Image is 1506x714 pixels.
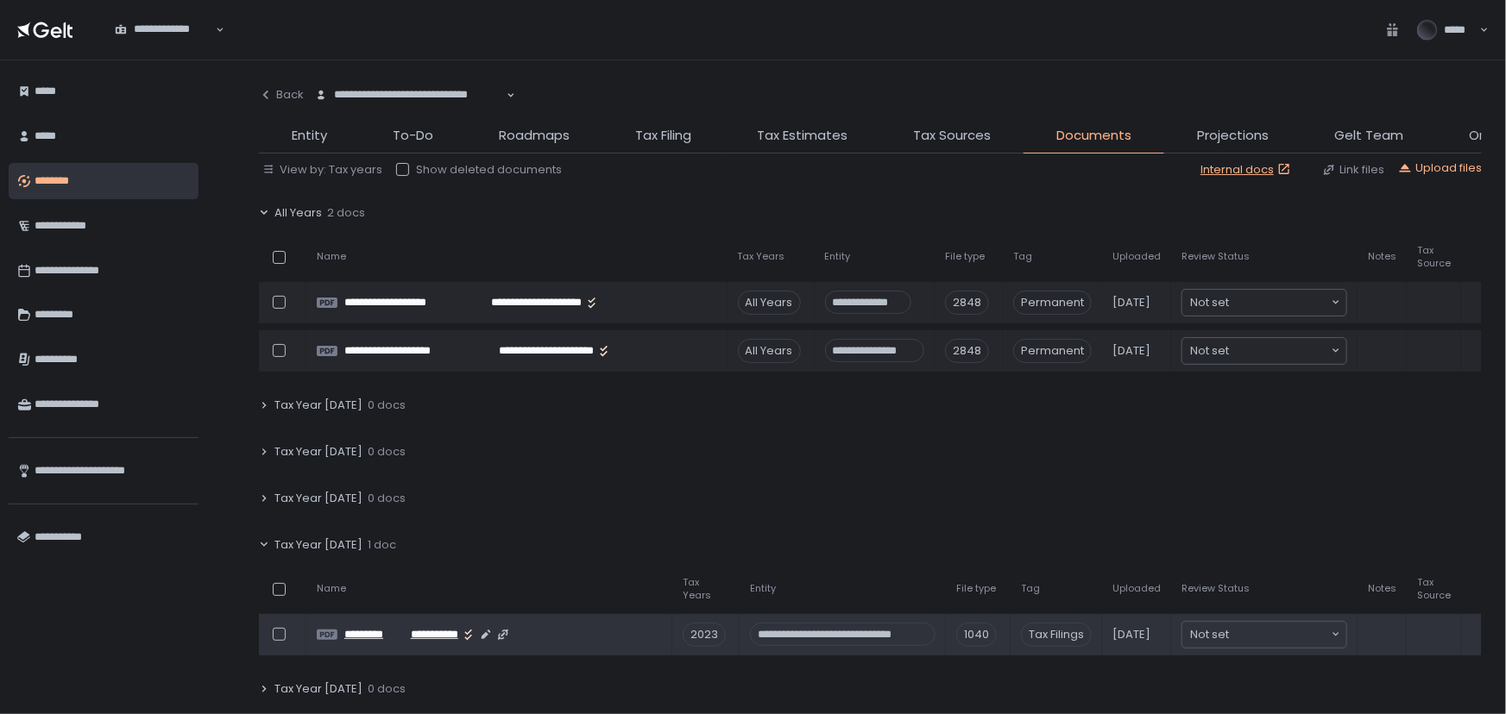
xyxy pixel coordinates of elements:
[1334,126,1403,146] span: Gelt Team
[1229,294,1330,311] input: Search for option
[259,78,304,112] button: Back
[259,87,304,103] div: Back
[368,444,406,460] span: 0 docs
[1112,343,1150,359] span: [DATE]
[368,398,406,413] span: 0 docs
[1112,627,1150,642] span: [DATE]
[757,126,848,146] span: Tax Estimates
[393,126,433,146] span: To-Do
[1182,290,1346,316] div: Search for option
[274,537,362,553] span: Tax Year [DATE]
[1368,582,1396,595] span: Notes
[499,126,570,146] span: Roadmaps
[945,339,989,363] div: 2848
[1181,582,1250,595] span: Review Status
[1190,626,1229,643] span: Not set
[1322,162,1384,178] button: Link files
[1013,291,1092,315] span: Permanent
[1229,626,1330,643] input: Search for option
[368,681,406,697] span: 0 docs
[1398,160,1482,176] button: Upload files
[683,576,729,602] span: Tax Years
[315,103,505,120] input: Search for option
[738,339,801,363] div: All Years
[1112,250,1161,263] span: Uploaded
[1021,582,1040,595] span: Tag
[327,205,365,221] span: 2 docs
[1182,338,1346,364] div: Search for option
[1190,294,1229,311] span: Not set
[825,250,851,263] span: Entity
[1056,126,1131,146] span: Documents
[738,291,801,315] div: All Years
[368,537,396,553] span: 1 doc
[945,291,989,315] div: 2848
[274,398,362,413] span: Tax Year [DATE]
[1182,622,1346,648] div: Search for option
[913,126,991,146] span: Tax Sources
[956,582,996,595] span: File type
[1021,623,1092,647] span: Tax Filings
[738,250,785,263] span: Tax Years
[115,37,214,54] input: Search for option
[262,162,382,178] button: View by: Tax years
[1368,250,1396,263] span: Notes
[750,582,776,595] span: Entity
[1200,162,1295,178] a: Internal docs
[1229,342,1330,360] input: Search for option
[274,681,362,697] span: Tax Year [DATE]
[317,250,346,263] span: Name
[945,250,985,263] span: File type
[1112,582,1161,595] span: Uploaded
[1013,250,1032,263] span: Tag
[956,623,997,647] div: 1040
[274,205,322,221] span: All Years
[317,582,346,595] span: Name
[1190,342,1229,360] span: Not set
[1013,339,1092,363] span: Permanent
[104,12,224,48] div: Search for option
[292,126,327,146] span: Entity
[1112,295,1150,310] span: [DATE]
[683,623,726,647] div: 2023
[635,126,691,146] span: Tax Filing
[304,78,515,114] div: Search for option
[368,491,406,506] span: 0 docs
[1417,244,1451,270] span: Tax Source
[1197,126,1269,146] span: Projections
[1181,250,1250,263] span: Review Status
[274,444,362,460] span: Tax Year [DATE]
[1417,576,1451,602] span: Tax Source
[274,491,362,506] span: Tax Year [DATE]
